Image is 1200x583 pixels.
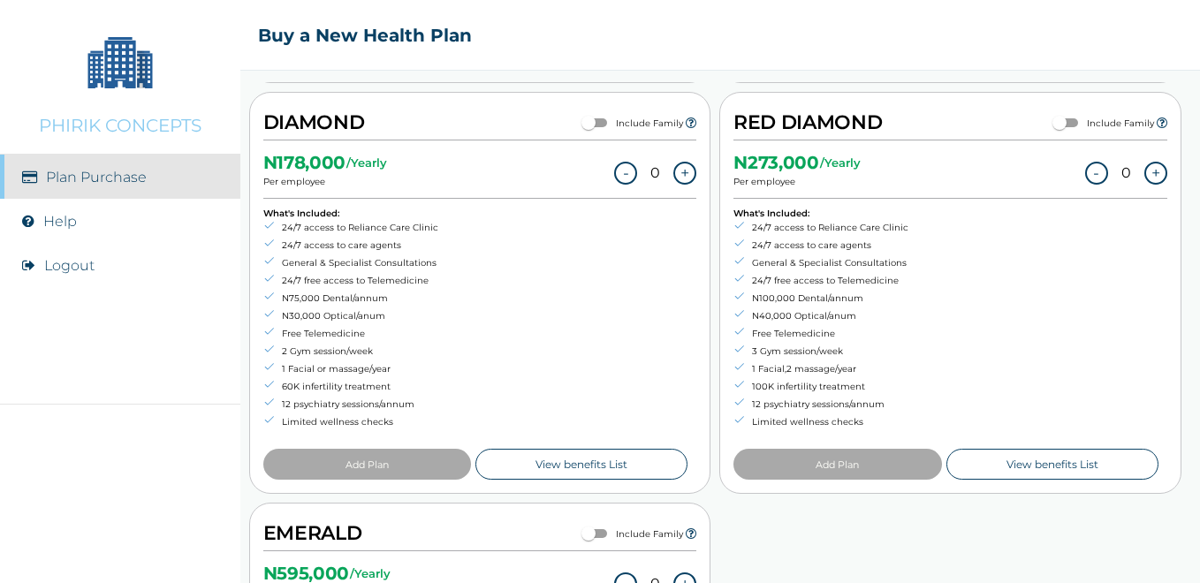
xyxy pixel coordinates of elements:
li: 12 psychiatry sessions/annum [733,396,908,413]
i: Let employees add up to 5 family members, including spouse and children, to their health plans. [1157,117,1167,129]
h2: N 178,000 [263,158,346,167]
li: 24/7 free access to Telemedicine [263,272,438,290]
button: - [1085,162,1108,185]
li: 12 psychiatry sessions/annum [263,396,438,413]
button: Logout [44,257,95,274]
li: 2 Gym session/week [263,343,438,360]
button: Add Plan [733,449,941,480]
li: 24/7 access to Reliance Care Clinic [733,219,908,237]
li: 24/7 access to care agents [263,237,438,254]
li: Free Telemedicine [263,325,438,343]
p: What's Included: [733,208,908,219]
button: Add Plan [263,449,471,480]
li: General & Specialist Consultations [733,254,908,272]
p: / Yearly [820,155,861,170]
a: Help [43,213,77,230]
label: Include Family [616,117,683,129]
li: 1 Facial,2 massage/year [733,360,908,378]
p: 0 [650,164,660,181]
h2: RED DIAMOND [733,106,882,140]
p: / Yearly [346,155,387,170]
div: Per employee [733,149,861,187]
i: Let employees add up to 5 family members, including spouse and children, to their health plans. [686,527,696,540]
li: N30,000 Optical/anum [263,307,438,325]
li: 100K infertility treatment [733,378,908,396]
li: 60K infertility treatment [263,378,438,396]
p: 0 [1121,164,1131,181]
button: - [614,162,637,185]
li: General & Specialist Consultations [263,254,438,272]
a: View benefits List [946,449,1158,480]
li: 24/7 free access to Telemedicine [733,272,908,290]
i: Let employees add up to 5 family members, including spouse and children, to their health plans. [686,117,696,129]
a: View benefits List [475,449,687,480]
p: / Yearly [350,566,391,580]
p: What's Included: [263,208,438,219]
img: RelianceHMO's Logo [18,539,223,565]
p: PHIRIK CONCEPTS [39,115,201,136]
h2: N 273,000 [733,158,819,167]
button: + [673,162,696,185]
li: 24/7 access to Reliance Care Clinic [263,219,438,237]
label: Include Family [616,528,683,540]
h2: DIAMOND [263,106,365,140]
li: N40,000 Optical/anum [733,307,908,325]
h2: N 595,000 [263,569,350,578]
a: Plan Purchase [46,169,147,185]
li: Limited wellness checks [733,413,908,431]
li: Free Telemedicine [733,325,908,343]
h2: EMERALD [263,517,362,550]
li: N75,000 Dental/annum [263,290,438,307]
button: + [1144,162,1167,185]
li: 1 Facial or massage/year [263,360,438,378]
li: 3 Gym session/week [733,343,908,360]
div: Per employee [263,149,388,187]
li: Limited wellness checks [263,413,438,431]
li: 24/7 access to care agents [733,237,908,254]
h2: Buy a New Health Plan [258,25,472,46]
li: N100,000 Dental/annum [733,290,908,307]
label: Include Family [1087,117,1154,129]
img: Company [76,18,164,106]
